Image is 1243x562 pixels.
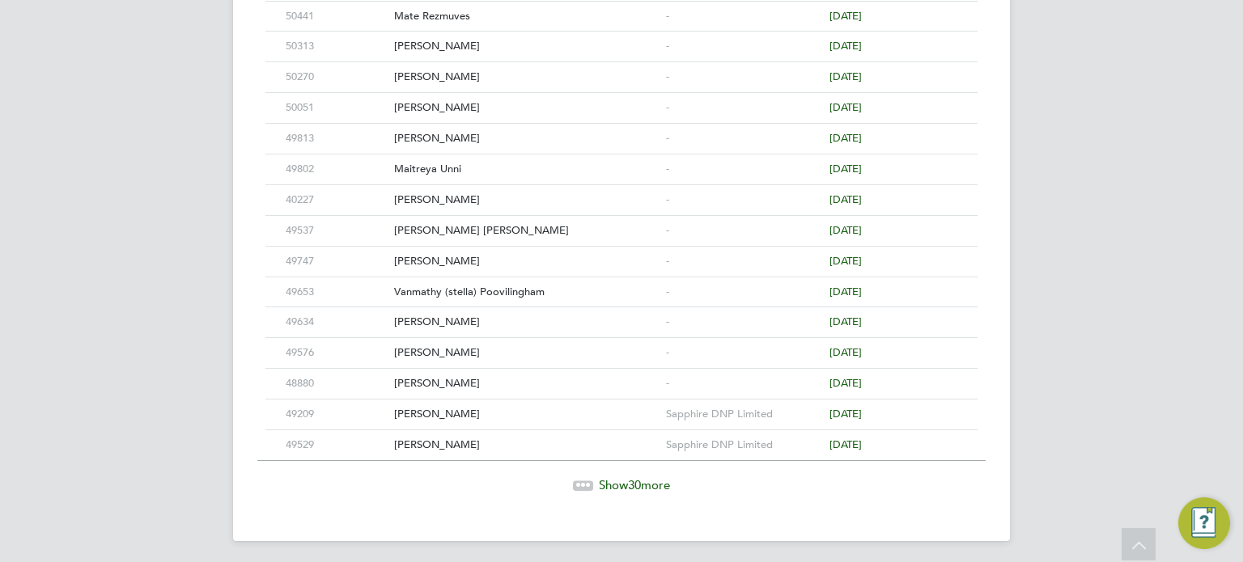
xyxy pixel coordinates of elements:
[282,399,961,412] a: 49209[PERSON_NAME]Sapphire DNP Limited[DATE]
[390,93,662,123] div: [PERSON_NAME]
[282,247,390,277] div: 49747
[829,315,862,328] span: [DATE]
[282,124,390,154] div: 49813
[282,93,390,123] div: 50051
[829,39,862,53] span: [DATE]
[282,368,961,382] a: 48880[PERSON_NAME]-[DATE]
[390,62,662,92] div: [PERSON_NAME]
[829,70,862,83] span: [DATE]
[829,407,862,420] span: [DATE]
[662,338,825,368] div: -
[829,100,862,114] span: [DATE]
[829,376,862,390] span: [DATE]
[282,123,961,137] a: 49813[PERSON_NAME]-[DATE]
[662,62,825,92] div: -
[829,254,862,268] span: [DATE]
[662,369,825,399] div: -
[390,369,662,399] div: [PERSON_NAME]
[390,277,662,307] div: Vanmathy (stella) Poovilingham
[390,32,662,61] div: [PERSON_NAME]
[390,399,662,429] div: [PERSON_NAME]
[662,430,825,460] div: Sapphire DNP Limited
[282,277,390,307] div: 49653
[282,154,961,167] a: 49802Maitreya Unni-[DATE]
[829,437,862,451] span: [DATE]
[829,192,862,206] span: [DATE]
[282,429,961,443] a: 49529[PERSON_NAME]Sapphire DNP Limited[DATE]
[662,277,825,307] div: -
[282,430,390,460] div: 49529
[282,1,961,15] a: 50441Mate Rezmuves-[DATE]
[282,32,390,61] div: 50313
[282,185,390,215] div: 40227
[1178,497,1230,549] button: Engage Resource Center
[829,131,862,145] span: [DATE]
[390,2,662,32] div: Mate Rezmuves
[282,62,390,92] div: 50270
[662,154,825,184] div: -
[390,307,662,337] div: [PERSON_NAME]
[662,124,825,154] div: -
[282,31,961,44] a: 50313[PERSON_NAME]-[DATE]
[662,2,825,32] div: -
[390,247,662,277] div: [PERSON_NAME]
[390,185,662,215] div: [PERSON_NAME]
[829,162,862,175] span: [DATE]
[662,93,825,123] div: -
[390,216,662,246] div: [PERSON_NAME] [PERSON_NAME]
[282,306,961,320] a: 49634[PERSON_NAME]-[DATE]
[628,477,641,492] span: 30
[599,477,670,492] span: Show more
[282,399,390,429] div: 49209
[282,307,390,337] div: 49634
[829,345,862,359] span: [DATE]
[829,285,862,298] span: [DATE]
[662,247,825,277] div: -
[390,430,662,460] div: [PERSON_NAME]
[282,369,390,399] div: 48880
[282,2,390,32] div: 50441
[282,246,961,260] a: 49747[PERSON_NAME]-[DATE]
[282,338,390,368] div: 49576
[829,223,862,237] span: [DATE]
[282,216,390,246] div: 49537
[282,61,961,75] a: 50270[PERSON_NAME]-[DATE]
[662,399,825,429] div: Sapphire DNP Limited
[282,215,961,229] a: 49537[PERSON_NAME] [PERSON_NAME]-[DATE]
[282,92,961,106] a: 50051[PERSON_NAME]-[DATE]
[282,277,961,290] a: 49653Vanmathy (stella) Poovilingham-[DATE]
[282,337,961,351] a: 49576[PERSON_NAME]-[DATE]
[282,184,961,198] a: 40227[PERSON_NAME]-[DATE]
[390,124,662,154] div: [PERSON_NAME]
[829,9,862,23] span: [DATE]
[390,154,662,184] div: Maitreya Unni
[282,154,390,184] div: 49802
[662,185,825,215] div: -
[390,338,662,368] div: [PERSON_NAME]
[662,307,825,337] div: -
[662,216,825,246] div: -
[662,32,825,61] div: -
